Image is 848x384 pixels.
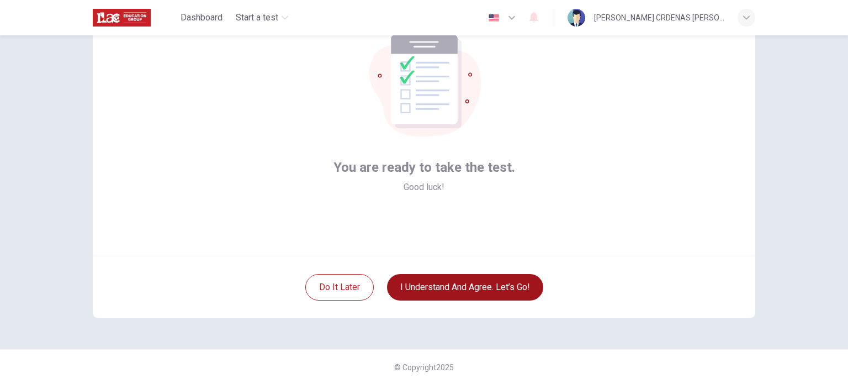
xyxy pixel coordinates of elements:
button: Dashboard [176,8,227,28]
img: Profile picture [568,9,585,27]
div: [PERSON_NAME] CRDENAS [PERSON_NAME] [594,11,724,24]
span: © Copyright 2025 [394,363,454,372]
span: Dashboard [181,11,222,24]
span: Start a test [236,11,278,24]
button: Do it later [305,274,374,301]
button: Start a test [231,8,293,28]
button: I understand and agree. Let’s go! [387,274,543,301]
span: You are ready to take the test. [333,159,515,176]
span: Good luck! [404,181,444,194]
img: ILAC logo [93,7,151,29]
a: ILAC logo [93,7,176,29]
img: en [487,14,501,22]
